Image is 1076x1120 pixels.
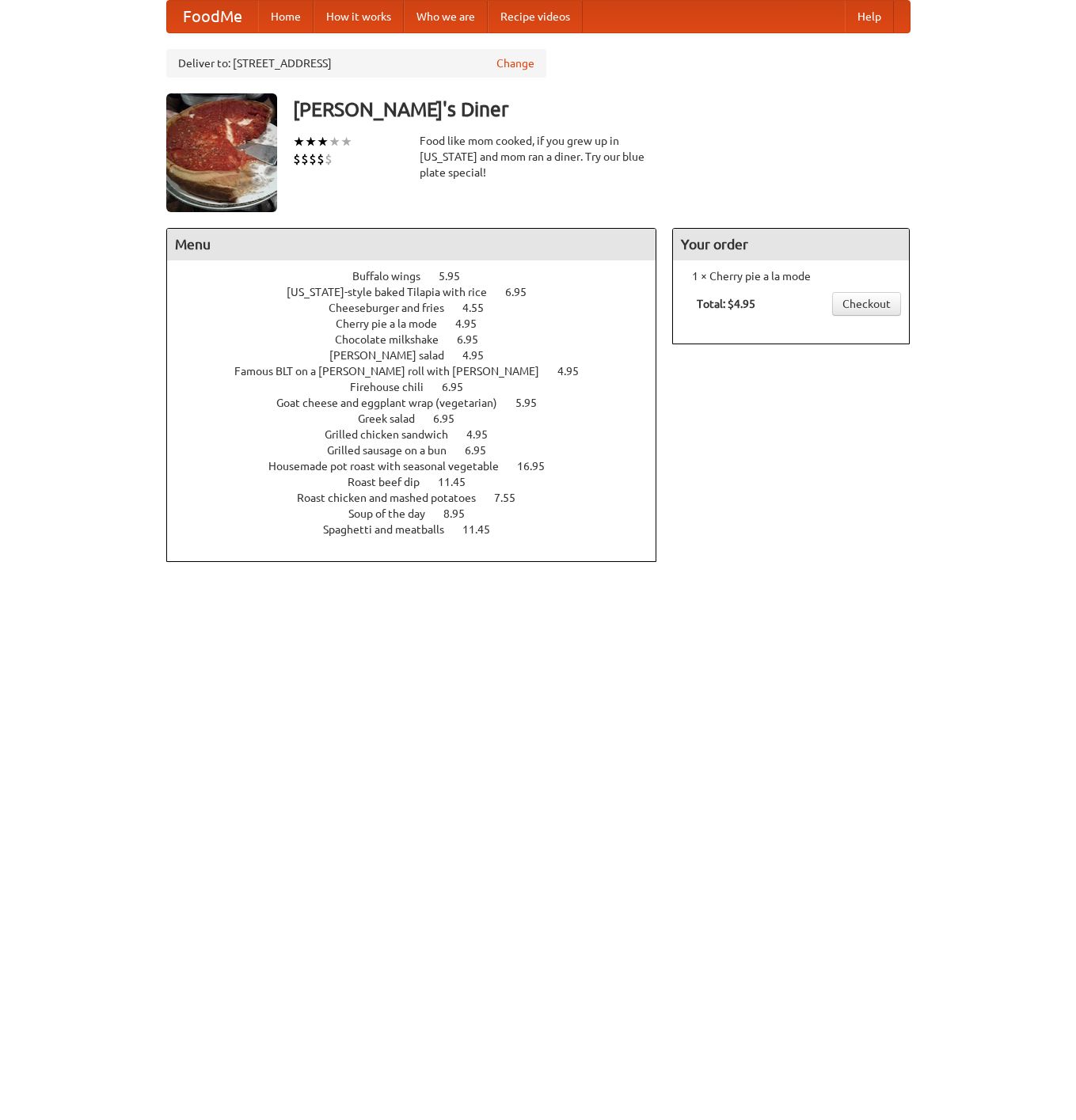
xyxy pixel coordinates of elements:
[462,302,500,314] span: 4.55
[329,349,513,362] a: [PERSON_NAME] salad 4.95
[515,397,553,409] span: 5.95
[505,286,542,298] span: 6.95
[697,298,755,310] b: Total: $4.95
[340,133,352,150] li: ★
[268,460,574,473] a: Housemade pot roast with seasonal vegetable 16.95
[329,302,460,314] span: Cheeseburger and fries
[166,93,277,212] img: angular.jpg
[845,1,894,32] a: Help
[350,381,439,393] span: Firehouse chili
[317,133,329,150] li: ★
[439,270,476,283] span: 5.95
[287,286,503,298] span: [US_STATE]-style baked Tilapia with rice
[323,523,460,536] span: Spaghetti and meatballs
[167,229,656,260] h4: Menu
[335,333,508,346] a: Chocolate milkshake 6.95
[494,492,531,504] span: 7.55
[465,444,502,457] span: 6.95
[325,428,517,441] a: Grilled chicken sandwich 4.95
[438,476,481,488] span: 11.45
[350,381,492,393] a: Firehouse chili 6.95
[276,397,566,409] a: Goat cheese and eggplant wrap (vegetarian) 5.95
[323,523,519,536] a: Spaghetti and meatballs 11.45
[287,286,556,298] a: [US_STATE]-style baked Tilapia with rice 6.95
[301,150,309,168] li: $
[309,150,317,168] li: $
[352,270,489,283] a: Buffalo wings 5.95
[305,133,317,150] li: ★
[358,412,431,425] span: Greek salad
[433,412,470,425] span: 6.95
[293,150,301,168] li: $
[325,428,464,441] span: Grilled chicken sandwich
[466,428,504,441] span: 4.95
[348,507,441,520] span: Soup of the day
[457,333,494,346] span: 6.95
[455,317,492,330] span: 4.95
[420,133,657,180] div: Food like mom cooked, if you grew up in [US_STATE] and mom ran a diner. Try our blue plate special!
[488,1,583,32] a: Recipe videos
[234,365,555,378] span: Famous BLT on a [PERSON_NAME] roll with [PERSON_NAME]
[297,492,545,504] a: Roast chicken and mashed potatoes 7.55
[335,333,454,346] span: Chocolate milkshake
[462,523,506,536] span: 11.45
[348,476,435,488] span: Roast beef dip
[293,133,305,150] li: ★
[517,460,561,473] span: 16.95
[358,412,484,425] a: Greek salad 6.95
[462,349,500,362] span: 4.95
[268,460,515,473] span: Housemade pot roast with seasonal vegetable
[167,1,258,32] a: FoodMe
[314,1,404,32] a: How it works
[329,302,513,314] a: Cheeseburger and fries 4.55
[557,365,595,378] span: 4.95
[348,476,495,488] a: Roast beef dip 11.45
[276,397,513,409] span: Goat cheese and eggplant wrap (vegetarian)
[297,492,492,504] span: Roast chicken and mashed potatoes
[348,507,494,520] a: Soup of the day 8.95
[442,381,479,393] span: 6.95
[327,444,462,457] span: Grilled sausage on a bun
[293,93,911,125] h3: [PERSON_NAME]'s Diner
[496,55,534,71] a: Change
[327,444,515,457] a: Grilled sausage on a bun 6.95
[336,317,506,330] a: Cherry pie a la mode 4.95
[681,268,901,284] li: 1 × Cherry pie a la mode
[336,317,453,330] span: Cherry pie a la mode
[352,270,436,283] span: Buffalo wings
[443,507,481,520] span: 8.95
[832,292,901,316] a: Checkout
[329,349,460,362] span: [PERSON_NAME] salad
[258,1,314,32] a: Home
[329,133,340,150] li: ★
[404,1,488,32] a: Who we are
[325,150,333,168] li: $
[166,49,546,78] div: Deliver to: [STREET_ADDRESS]
[234,365,608,378] a: Famous BLT on a [PERSON_NAME] roll with [PERSON_NAME] 4.95
[317,150,325,168] li: $
[673,229,909,260] h4: Your order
